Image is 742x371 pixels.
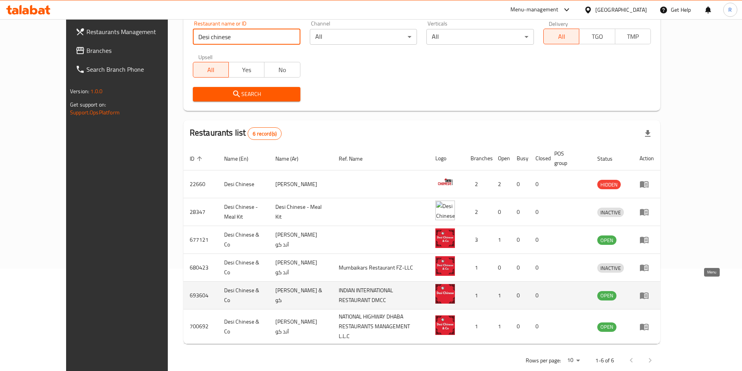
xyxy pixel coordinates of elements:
[269,170,332,198] td: [PERSON_NAME]
[70,107,120,118] a: Support.OpsPlatform
[269,198,332,226] td: Desi Chinese - Meal Kit
[640,235,654,244] div: Menu
[183,282,218,309] td: 693604
[70,86,89,96] span: Version:
[597,291,616,300] span: OPEN
[339,154,373,163] span: Ref. Name
[232,64,261,76] span: Yes
[510,282,529,309] td: 0
[510,254,529,282] td: 0
[218,309,269,344] td: Desi Chinese & Co
[183,170,218,198] td: 22660
[183,198,218,226] td: 28347
[492,226,510,254] td: 1
[597,264,624,273] span: INACTIVE
[464,254,492,282] td: 1
[90,86,102,96] span: 1.0.0
[543,29,579,44] button: All
[529,147,548,170] th: Closed
[218,170,269,198] td: Desi Chinese
[269,254,332,282] td: [PERSON_NAME] آند كو
[529,198,548,226] td: 0
[435,201,455,220] img: Desi Chinese - Meal Kit
[269,226,332,254] td: [PERSON_NAME] آند كو
[224,154,259,163] span: Name (En)
[597,322,616,332] div: OPEN
[529,309,548,344] td: 0
[582,31,612,42] span: TGO
[69,41,190,60] a: Branches
[464,198,492,226] td: 2
[492,309,510,344] td: 1
[529,282,548,309] td: 0
[199,89,294,99] span: Search
[464,226,492,254] td: 3
[198,54,213,60] label: Upsell
[492,170,510,198] td: 2
[193,87,300,101] button: Search
[510,147,529,170] th: Busy
[193,29,300,45] input: Search for restaurant name or ID..
[492,198,510,226] td: 0
[429,147,464,170] th: Logo
[218,198,269,226] td: Desi Chinese - Meal Kit
[86,65,184,74] span: Search Branch Phone
[435,284,455,304] img: Desi Chinese & Co
[218,226,269,254] td: Desi Chinese & Co
[529,226,548,254] td: 0
[196,64,226,76] span: All
[597,180,621,189] span: HIDDEN
[547,31,576,42] span: All
[332,309,429,344] td: NATIONAL HIGHWAY DHABA RESTAURANTS MANAGEMENT L.L.C
[640,207,654,217] div: Menu
[264,62,300,78] button: No
[638,124,657,143] div: Export file
[69,22,190,41] a: Restaurants Management
[218,282,269,309] td: Desi Chinese & Co
[597,235,616,245] div: OPEN
[269,282,332,309] td: [PERSON_NAME] & كو
[464,309,492,344] td: 1
[435,173,455,192] img: Desi Chinese
[86,46,184,55] span: Branches
[492,147,510,170] th: Open
[597,208,624,217] span: INACTIVE
[228,62,264,78] button: Yes
[464,147,492,170] th: Branches
[510,226,529,254] td: 0
[69,60,190,79] a: Search Branch Phone
[248,130,281,138] span: 6 record(s)
[510,5,559,14] div: Menu-management
[529,170,548,198] td: 0
[597,208,624,217] div: INACTIVE
[579,29,615,44] button: TGO
[510,198,529,226] td: 0
[640,322,654,331] div: Menu
[183,147,660,344] table: enhanced table
[183,254,218,282] td: 680423
[193,62,229,78] button: All
[510,170,529,198] td: 0
[435,256,455,276] img: Desi Chinese & Co
[86,27,184,36] span: Restaurants Management
[183,226,218,254] td: 677121
[595,5,647,14] div: [GEOGRAPHIC_DATA]
[597,236,616,245] span: OPEN
[597,154,623,163] span: Status
[464,170,492,198] td: 2
[268,64,297,76] span: No
[529,254,548,282] td: 0
[435,228,455,248] img: Desi Chinese & Co
[269,309,332,344] td: [PERSON_NAME] آند كو
[615,29,651,44] button: TMP
[332,254,429,282] td: Mumbaikars Restaurant FZ-LLC
[332,282,429,309] td: INDIAN INTERNATIONAL RESTAURANT DMCC
[218,254,269,282] td: Desi Chinese & Co
[549,21,568,26] label: Delivery
[510,309,529,344] td: 0
[248,127,282,140] div: Total records count
[595,356,614,366] p: 1-6 of 6
[554,149,582,168] span: POS group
